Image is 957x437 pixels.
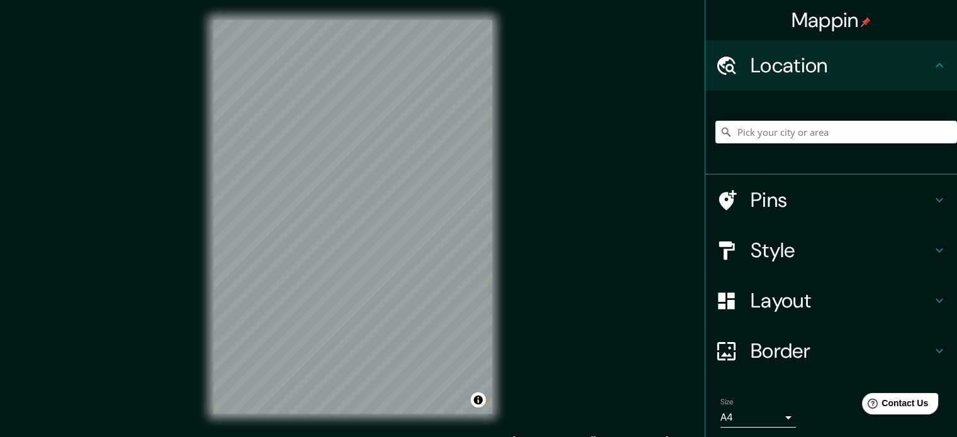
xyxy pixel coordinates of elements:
[792,8,871,33] h4: Mappin
[720,407,796,428] div: A4
[751,53,932,78] h4: Location
[705,40,957,91] div: Location
[705,225,957,275] div: Style
[861,17,871,27] img: pin-icon.png
[715,121,957,143] input: Pick your city or area
[705,275,957,326] div: Layout
[845,388,943,423] iframe: Help widget launcher
[751,338,932,363] h4: Border
[720,397,734,407] label: Size
[751,238,932,263] h4: Style
[471,392,486,407] button: Toggle attribution
[705,175,957,225] div: Pins
[705,326,957,376] div: Border
[751,288,932,313] h4: Layout
[751,187,932,213] h4: Pins
[213,20,492,414] canvas: Map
